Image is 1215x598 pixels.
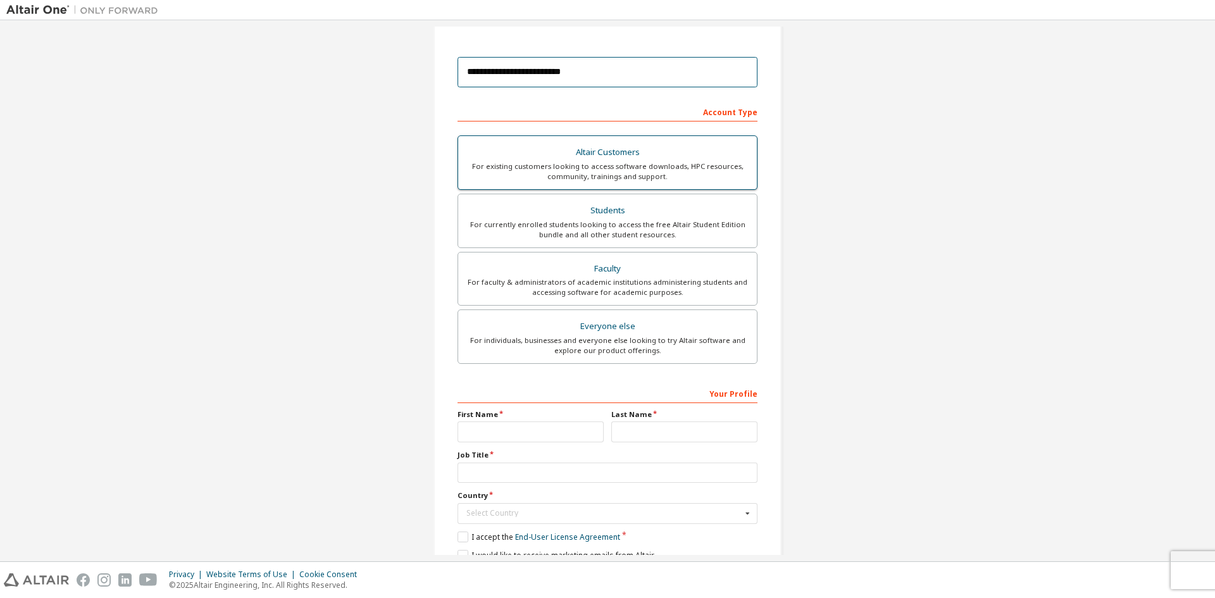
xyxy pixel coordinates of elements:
[458,532,620,542] label: I accept the
[466,161,749,182] div: For existing customers looking to access software downloads, HPC resources, community, trainings ...
[466,220,749,240] div: For currently enrolled students looking to access the free Altair Student Edition bundle and all ...
[611,409,757,420] label: Last Name
[4,573,69,587] img: altair_logo.svg
[169,580,364,590] p: © 2025 Altair Engineering, Inc. All Rights Reserved.
[139,573,158,587] img: youtube.svg
[77,573,90,587] img: facebook.svg
[466,509,742,517] div: Select Country
[206,570,299,580] div: Website Terms of Use
[458,550,654,561] label: I would like to receive marketing emails from Altair
[466,335,749,356] div: For individuals, businesses and everyone else looking to try Altair software and explore our prod...
[466,277,749,297] div: For faculty & administrators of academic institutions administering students and accessing softwa...
[169,570,206,580] div: Privacy
[466,260,749,278] div: Faculty
[458,450,757,460] label: Job Title
[466,202,749,220] div: Students
[466,318,749,335] div: Everyone else
[458,383,757,403] div: Your Profile
[458,409,604,420] label: First Name
[458,490,757,501] label: Country
[6,4,165,16] img: Altair One
[515,532,620,542] a: End-User License Agreement
[97,573,111,587] img: instagram.svg
[118,573,132,587] img: linkedin.svg
[299,570,364,580] div: Cookie Consent
[458,101,757,121] div: Account Type
[466,144,749,161] div: Altair Customers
